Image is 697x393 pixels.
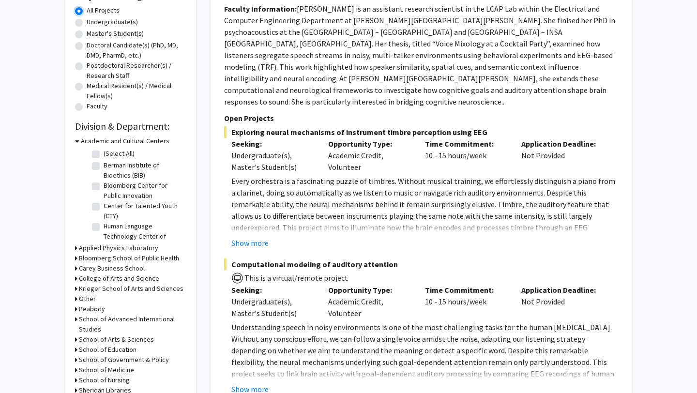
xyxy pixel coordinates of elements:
h3: School of Government & Policy [79,355,169,365]
h3: School of Advanced International Studies [79,314,186,334]
label: Berman Institute of Bioethics (BIB) [104,160,184,181]
div: Not Provided [514,284,611,319]
h3: Other [79,294,96,304]
label: Center for Talented Youth (CTY) [104,201,184,221]
label: Medical Resident(s) / Medical Fellow(s) [87,81,186,101]
div: Not Provided [514,138,611,173]
span: Exploring neural mechanisms of instrument timbre perception using EEG [224,126,618,138]
div: Undergraduate(s), Master's Student(s) [231,296,314,319]
label: (Select All) [104,149,135,159]
p: Application Deadline: [521,284,604,296]
h3: Krieger School of Arts and Sciences [79,284,183,294]
span: This is a virtual/remote project [243,273,348,283]
h3: School of Nursing [79,375,130,385]
div: Academic Credit, Volunteer [321,284,418,319]
h3: Peabody [79,304,105,314]
label: Faculty [87,101,107,111]
p: Open Projects [224,112,618,124]
label: Human Language Technology Center of Excellence (HLTCOE) [104,221,184,252]
iframe: Chat [7,349,41,386]
h3: School of Medicine [79,365,134,375]
b: Faculty Information: [224,4,297,14]
span: Computational modeling of auditory attention [224,258,618,270]
label: Doctoral Candidate(s) (PhD, MD, DMD, PharmD, etc.) [87,40,186,60]
h3: Applied Physics Laboratory [79,243,158,253]
div: Academic Credit, Volunteer [321,138,418,173]
fg-read-more: [PERSON_NAME] is an assistant research scientist in the LCAP Lab within the Electrical and Comput... [224,4,615,106]
label: Master's Student(s) [87,29,144,39]
h3: School of Arts & Sciences [79,334,154,345]
h3: School of Education [79,345,136,355]
h3: Bloomberg School of Public Health [79,253,179,263]
p: Seeking: [231,284,314,296]
p: Seeking: [231,138,314,150]
p: Time Commitment: [425,138,507,150]
div: Undergraduate(s), Master's Student(s) [231,150,314,173]
label: All Projects [87,5,120,15]
h3: College of Arts and Science [79,273,159,284]
p: Every orchestra is a fascinating puzzle of timbres. Without musical training, we effortlessly dis... [231,175,618,268]
label: Undergraduate(s) [87,17,138,27]
p: Time Commitment: [425,284,507,296]
h3: Academic and Cultural Centers [81,136,169,146]
p: Opportunity Type: [328,284,410,296]
div: 10 - 15 hours/week [418,138,515,173]
p: Opportunity Type: [328,138,410,150]
div: 10 - 15 hours/week [418,284,515,319]
h2: Division & Department: [75,121,186,132]
label: Bloomberg Center for Public Innovation [104,181,184,201]
h3: Carey Business School [79,263,145,273]
button: Show more [231,237,269,249]
p: Application Deadline: [521,138,604,150]
label: Postdoctoral Researcher(s) / Research Staff [87,60,186,81]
